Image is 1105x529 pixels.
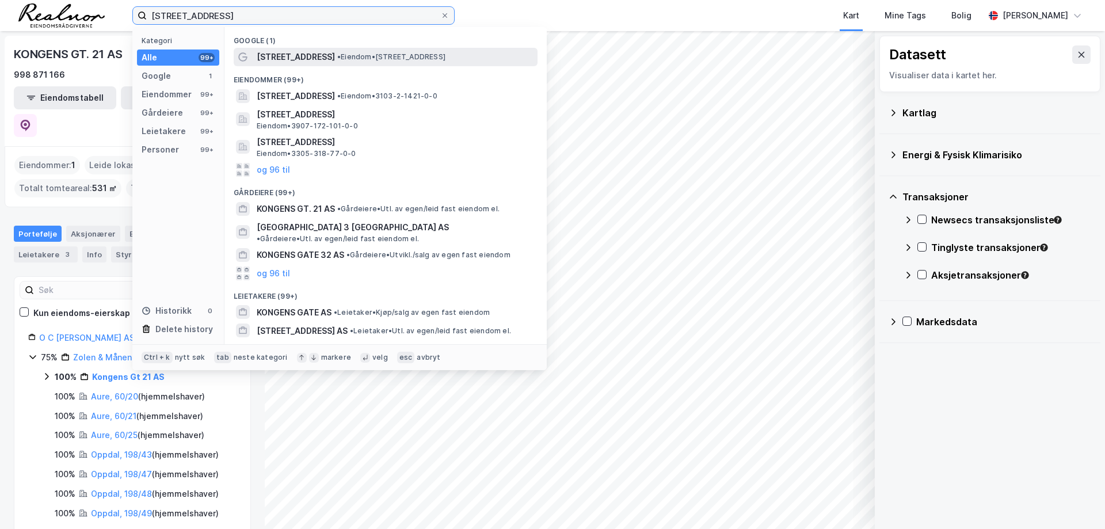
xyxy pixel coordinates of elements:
[73,352,145,362] a: Zolen & Månen AS
[951,9,971,22] div: Bolig
[199,90,215,99] div: 99+
[55,448,75,462] div: 100%
[916,315,1091,329] div: Markedsdata
[350,326,353,335] span: •
[1020,270,1030,280] div: Tooltip anchor
[337,92,341,100] span: •
[199,145,215,154] div: 99+
[350,326,511,336] span: Leietaker • Utl. av egen/leid fast eiendom el.
[257,248,344,262] span: KONGENS GATE 32 AS
[14,179,121,197] div: Totalt tomteareal :
[199,127,215,136] div: 99+
[91,448,219,462] div: ( hjemmelshaver )
[66,226,120,242] div: Aksjonærer
[1047,474,1105,529] div: Kontrollprogram for chat
[142,51,157,64] div: Alle
[71,158,75,172] span: 1
[334,308,337,317] span: •
[14,226,62,242] div: Portefølje
[34,281,160,299] input: Søk
[1047,474,1105,529] iframe: Chat Widget
[257,89,335,103] span: [STREET_ADDRESS]
[257,163,290,177] button: og 96 til
[889,45,946,64] div: Datasett
[92,372,165,382] a: Kongens Gt 21 AS
[205,71,215,81] div: 1
[931,213,1091,227] div: Newsecs transaksjonsliste
[337,204,341,213] span: •
[155,322,213,336] div: Delete history
[91,428,204,442] div: ( hjemmelshaver )
[142,69,171,83] div: Google
[142,143,179,157] div: Personer
[1003,9,1068,22] div: [PERSON_NAME]
[224,283,547,303] div: Leietakere (99+)
[55,409,75,423] div: 100%
[1053,215,1063,225] div: Tooltip anchor
[337,92,437,101] span: Eiendom • 3103-2-1421-0-0
[257,108,533,121] span: [STREET_ADDRESS]
[1039,242,1049,253] div: Tooltip anchor
[257,121,358,131] span: Eiendom • 3907-172-101-0-0
[91,430,138,440] a: Aure, 60/25
[92,181,117,195] span: 531 ㎡
[111,246,158,262] div: Styret
[334,308,490,317] span: Leietaker • Kjøp/salg av egen fast eiendom
[257,202,335,216] span: KONGENS GT. 21 AS
[142,87,192,101] div: Eiendommer
[91,467,219,481] div: ( hjemmelshaver )
[14,86,116,109] button: Eiendomstabell
[41,351,58,364] div: 75%
[18,3,105,28] img: realnor-logo.934646d98de889bb5806.png
[55,487,75,501] div: 100%
[337,204,500,214] span: Gårdeiere • Utl. av egen/leid fast eiendom el.
[55,507,75,520] div: 100%
[257,234,260,243] span: •
[257,342,533,356] span: SAMEIET [STREET_ADDRESS]
[397,352,415,363] div: esc
[257,220,449,234] span: [GEOGRAPHIC_DATA] 3 [GEOGRAPHIC_DATA] AS
[199,53,215,62] div: 99+
[91,409,203,423] div: ( hjemmelshaver )
[337,52,341,61] span: •
[224,179,547,200] div: Gårdeiere (99+)
[346,250,510,260] span: Gårdeiere • Utvikl./salg av egen fast eiendom
[931,241,1091,254] div: Tinglyste transaksjoner
[125,226,196,242] div: Eiendommer
[142,36,219,45] div: Kategori
[55,428,75,442] div: 100%
[142,106,183,120] div: Gårdeiere
[142,124,186,138] div: Leietakere
[889,68,1091,82] div: Visualiser data i kartet her.
[91,390,205,404] div: ( hjemmelshaver )
[147,7,440,24] input: Søk på adresse, matrikkel, gårdeiere, leietakere eller personer
[257,234,419,243] span: Gårdeiere • Utl. av egen/leid fast eiendom el.
[91,469,152,479] a: Oppdal, 198/47
[902,148,1091,162] div: Energi & Fysisk Klimarisiko
[372,353,388,362] div: velg
[257,324,348,338] span: [STREET_ADDRESS] AS
[257,50,335,64] span: [STREET_ADDRESS]
[91,508,152,518] a: Oppdal, 198/49
[843,9,859,22] div: Kart
[55,370,77,384] div: 100%
[224,66,547,87] div: Eiendommer (99+)
[257,135,533,149] span: [STREET_ADDRESS]
[85,156,166,174] div: Leide lokasjoner :
[14,45,125,63] div: KONGENS GT. 21 AS
[224,27,547,48] div: Google (1)
[214,352,231,363] div: tab
[14,156,80,174] div: Eiendommer :
[417,353,440,362] div: avbryt
[126,179,235,197] div: Totalt byggareal :
[39,333,135,342] a: O C [PERSON_NAME] AS
[55,467,75,481] div: 100%
[91,391,138,401] a: Aure, 60/20
[91,489,152,498] a: Oppdal, 198/48
[142,352,173,363] div: Ctrl + k
[175,353,205,362] div: nytt søk
[62,249,73,260] div: 3
[121,86,223,109] button: Leietakertabell
[257,267,290,280] button: og 96 til
[14,246,78,262] div: Leietakere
